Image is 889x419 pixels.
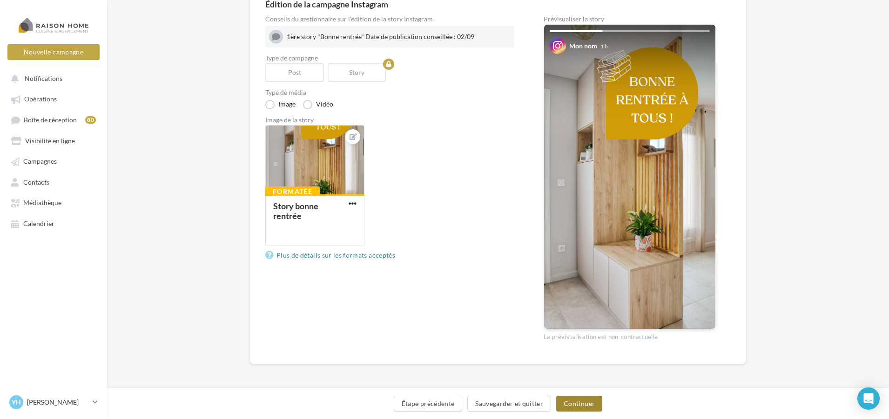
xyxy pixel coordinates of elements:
[7,393,100,411] a: YH [PERSON_NAME]
[6,90,101,107] a: Opérations
[556,396,602,412] button: Continuer
[467,396,551,412] button: Sauvegarder et quitter
[6,70,98,86] button: Notifications
[287,32,510,41] div: 1ère story "Bonne rentrée" Date de publication conseillée : 02/09
[600,42,608,50] div: 1 h
[23,158,57,166] span: Campagnes
[265,100,296,109] label: Image
[265,117,514,123] div: Image de la story
[23,178,49,186] span: Contacts
[265,250,399,261] a: Plus de détails sur les formats acceptés
[6,215,101,232] a: Calendrier
[303,100,333,109] label: Vidéo
[6,173,101,190] a: Contacts
[25,74,62,82] span: Notifications
[6,132,101,149] a: Visibilité en ligne
[12,398,21,407] span: YH
[544,329,716,341] div: La prévisualisation est non-contractuelle
[265,186,320,197] div: Formatée
[265,16,514,22] div: Conseils du gestionnaire sur l'édition de la story Instagram
[569,41,597,51] div: Mon nom
[6,111,101,128] a: Boîte de réception80
[6,153,101,169] a: Campagnes
[273,201,318,221] div: Story bonne rentrée
[24,95,57,103] span: Opérations
[6,194,101,211] a: Médiathèque
[85,116,96,124] div: 80
[265,89,514,96] label: Type de média
[25,137,75,145] span: Visibilité en ligne
[265,55,514,61] label: Type de campagne
[544,25,715,329] img: Your Instagram story preview
[544,16,716,22] div: Prévisualiser la story
[24,116,77,124] span: Boîte de réception
[27,398,89,407] p: [PERSON_NAME]
[7,44,100,60] button: Nouvelle campagne
[23,199,61,207] span: Médiathèque
[23,219,54,227] span: Calendrier
[857,387,880,410] div: Open Intercom Messenger
[394,396,463,412] button: Étape précédente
